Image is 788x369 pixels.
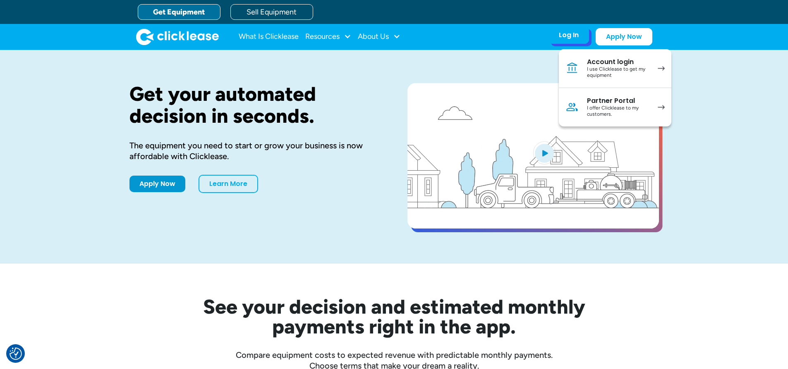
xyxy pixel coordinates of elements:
a: Account loginI use Clicklease to get my equipment [559,49,671,88]
div: Account login [587,58,649,66]
a: Apply Now [129,176,185,192]
img: Blue play button logo on a light blue circular background [533,141,556,164]
div: The equipment you need to start or grow your business is now affordable with Clicklease. [129,140,381,162]
img: arrow [658,105,665,110]
img: Revisit consent button [10,348,22,360]
a: Learn More [199,175,258,193]
div: I offer Clicklease to my customers. [587,105,649,118]
h2: See your decision and estimated monthly payments right in the app. [163,297,626,336]
nav: Log In [559,49,671,126]
img: Clicklease logo [136,29,219,45]
a: Apply Now [596,28,652,45]
img: arrow [658,66,665,71]
div: Resources [305,29,351,45]
a: What Is Clicklease [239,29,299,45]
button: Consent Preferences [10,348,22,360]
div: Partner Portal [587,97,649,105]
div: Log In [559,31,579,39]
div: I use Clicklease to get my equipment [587,66,649,79]
img: Person icon [565,100,579,114]
h1: Get your automated decision in seconds. [129,83,381,127]
a: open lightbox [407,83,659,229]
img: Bank icon [565,62,579,75]
a: Sell Equipment [230,4,313,20]
a: Get Equipment [138,4,220,20]
div: About Us [358,29,400,45]
a: home [136,29,219,45]
a: Partner PortalI offer Clicklease to my customers. [559,88,671,126]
